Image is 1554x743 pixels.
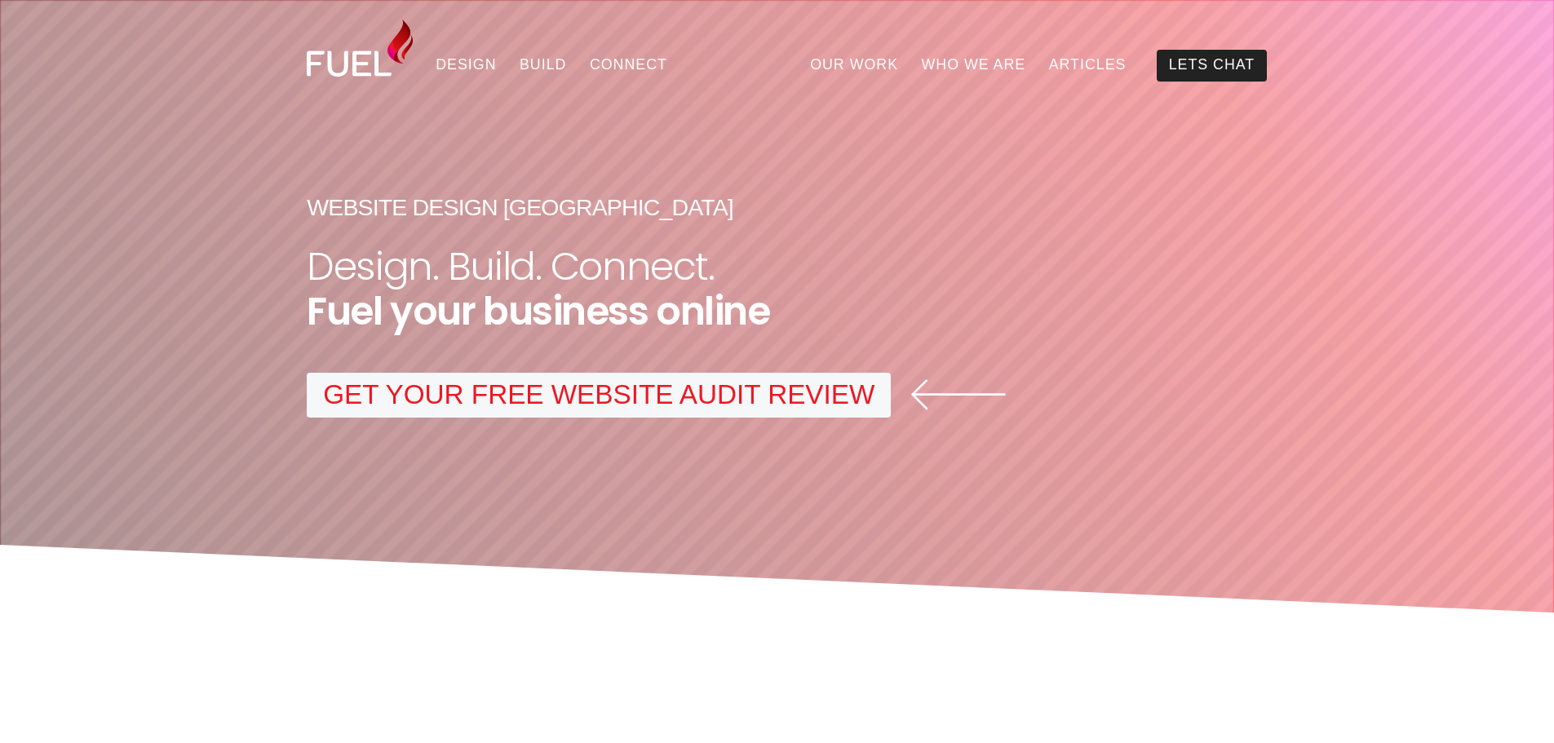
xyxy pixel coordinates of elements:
[307,190,1247,225] h1: Website Design [GEOGRAPHIC_DATA]
[307,20,413,77] img: Fuel Design Ltd - Website design and development company in North Shore, Auckland
[307,373,891,418] a: GET YOUR FREE WEBSITE AUDIT REVIEW
[508,50,578,82] a: Build
[1157,50,1266,82] a: Lets Chat
[910,379,1008,410] img: Left Arrow
[1037,50,1137,82] a: Articles
[578,50,680,82] a: Connect
[910,50,1037,82] a: Who We Are
[307,244,1247,289] h3: Design. Build. Connect.
[307,289,1247,334] h2: Fuel your business online
[799,50,910,82] a: Our Work
[424,50,508,82] a: Design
